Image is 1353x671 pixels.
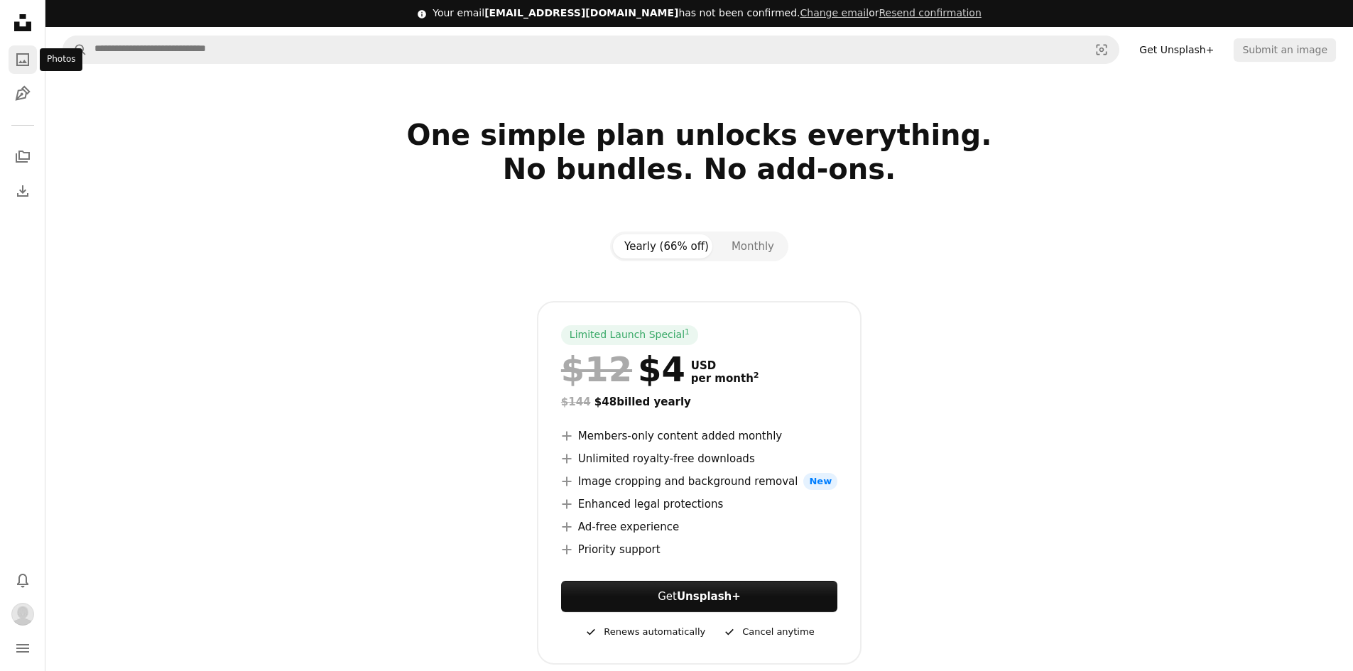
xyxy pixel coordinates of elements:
[803,473,837,490] span: New
[677,590,741,603] strong: Unsplash+
[691,359,759,372] span: USD
[800,7,869,18] a: Change email
[879,6,981,21] button: Resend confirmation
[9,177,37,205] a: Download History
[63,36,1119,64] form: Find visuals sitewide
[722,623,814,640] div: Cancel anytime
[1085,36,1119,63] button: Visual search
[561,395,591,408] span: $144
[11,603,34,626] img: Avatar of user Thiên Vũ
[9,45,37,74] a: Photos
[561,473,837,490] li: Image cropping and background removal
[561,518,837,535] li: Ad-free experience
[561,581,837,612] a: GetUnsplash+
[9,143,37,171] a: Collections
[9,634,37,662] button: Menu
[613,234,720,258] button: Yearly (66% off)
[239,118,1160,220] h2: One simple plan unlocks everything. No bundles. No add-ons.
[561,325,698,345] div: Limited Launch Special
[1234,38,1336,61] button: Submit an image
[561,450,837,467] li: Unlimited royalty-free downloads
[685,327,690,336] sup: 1
[561,496,837,513] li: Enhanced legal protections
[754,371,759,380] sup: 2
[1131,38,1222,61] a: Get Unsplash+
[720,234,786,258] button: Monthly
[561,427,837,444] li: Members-only content added monthly
[9,566,37,594] button: Notifications
[682,328,692,342] a: 1
[433,6,982,21] div: Your email has not been confirmed.
[484,7,678,18] span: [EMAIL_ADDRESS][DOMAIN_NAME]
[584,623,705,640] div: Renews automatically
[751,372,762,385] a: 2
[9,9,37,40] a: Home — Unsplash
[561,351,632,388] span: $12
[561,541,837,558] li: Priority support
[63,36,87,63] button: Search Unsplash
[9,80,37,108] a: Illustrations
[561,393,837,410] div: $48 billed yearly
[800,7,981,18] span: or
[561,351,685,388] div: $4
[9,600,37,628] button: Profile
[691,372,759,385] span: per month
